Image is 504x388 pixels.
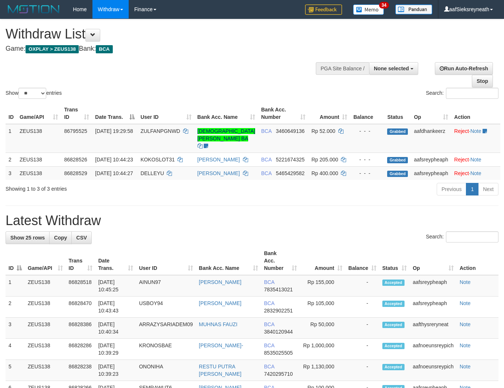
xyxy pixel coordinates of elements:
[66,247,95,275] th: Trans ID: activate to sort column ascending
[345,275,379,297] td: -
[6,166,17,180] td: 3
[446,88,498,99] input: Search:
[446,231,498,242] input: Search:
[136,247,196,275] th: User ID: activate to sort column ascending
[136,318,196,339] td: ARRAZYSARIADEM09
[379,2,389,9] span: 34
[264,279,274,285] span: BCA
[261,128,271,134] span: BCA
[410,360,457,381] td: aafnoeunsreypich
[95,360,136,381] td: [DATE] 10:39:23
[345,339,379,360] td: -
[25,360,66,381] td: ZEUS138
[264,350,293,356] span: Copy 8535025505 to clipboard
[264,329,293,335] span: Copy 3840120944 to clipboard
[95,339,136,360] td: [DATE] 10:39:29
[345,318,379,339] td: -
[470,128,481,134] a: Note
[382,322,405,328] span: Accepted
[6,103,17,124] th: ID
[426,231,498,242] label: Search:
[460,364,471,369] a: Note
[264,364,274,369] span: BCA
[17,166,61,180] td: ZEUS138
[6,4,62,15] img: MOTION_logo.png
[95,157,133,163] span: [DATE] 10:44:23
[411,153,451,166] td: aafsreypheaph
[96,45,112,53] span: BCA
[451,153,500,166] td: ·
[451,124,500,153] td: ·
[410,318,457,339] td: aafthysreryneat
[264,300,274,306] span: BCA
[261,247,300,275] th: Bank Acc. Number: activate to sort column ascending
[199,300,241,306] a: [PERSON_NAME]
[199,321,237,327] a: MUHNAS FAUZI
[64,128,87,134] span: 86795525
[300,275,345,297] td: Rp 155,000
[435,62,493,75] a: Run Auto-Refresh
[470,170,481,176] a: Note
[460,342,471,348] a: Note
[379,247,410,275] th: Status: activate to sort column ascending
[353,170,381,177] div: - - -
[451,166,500,180] td: ·
[196,247,261,275] th: Bank Acc. Name: activate to sort column ascending
[141,128,180,134] span: ZULFANPGNWD
[300,247,345,275] th: Amount: activate to sort column ascending
[76,235,87,241] span: CSV
[6,213,498,228] h1: Latest Withdraw
[66,339,95,360] td: 86828286
[54,235,67,241] span: Copy
[350,103,384,124] th: Balance
[395,4,432,14] img: panduan.png
[345,247,379,275] th: Balance: activate to sort column ascending
[353,127,381,135] div: - - -
[426,88,498,99] label: Search:
[460,279,471,285] a: Note
[457,247,498,275] th: Action
[6,45,329,53] h4: Game: Bank:
[276,170,305,176] span: Copy 5465429582 to clipboard
[197,128,256,141] a: [DEMOGRAPHIC_DATA][PERSON_NAME] BA
[261,157,271,163] span: BCA
[410,339,457,360] td: aafnoeunsreypich
[71,231,92,244] a: CSV
[136,339,196,360] td: KRONOSBAE
[95,275,136,297] td: [DATE] 10:45:25
[300,318,345,339] td: Rp 50,000
[264,308,293,314] span: Copy 2832902251 to clipboard
[276,128,305,134] span: Copy 3460649136 to clipboard
[6,247,25,275] th: ID: activate to sort column descending
[6,182,204,193] div: Showing 1 to 3 of 3 entries
[316,62,369,75] div: PGA Site Balance /
[66,275,95,297] td: 86828518
[353,156,381,163] div: - - -
[345,360,379,381] td: -
[25,339,66,360] td: ZEUS138
[95,170,133,176] span: [DATE] 10:44:27
[95,297,136,318] td: [DATE] 10:43:43
[6,297,25,318] td: 2
[411,124,451,153] td: aafdhankeerz
[478,183,498,195] a: Next
[382,364,405,370] span: Accepted
[136,297,196,318] td: USBOY94
[258,103,308,124] th: Bank Acc. Number: activate to sort column ascending
[6,275,25,297] td: 1
[195,103,258,124] th: Bank Acc. Name: activate to sort column ascending
[384,103,411,124] th: Status
[199,342,243,348] a: [PERSON_NAME]-
[410,297,457,318] td: aafsreypheaph
[300,297,345,318] td: Rp 105,000
[466,183,478,195] a: 1
[6,318,25,339] td: 3
[141,157,175,163] span: KOKOSLOT31
[141,170,164,176] span: DELLEYU
[451,103,500,124] th: Action
[6,124,17,153] td: 1
[387,171,408,177] span: Grabbed
[138,103,195,124] th: User ID: activate to sort column ascending
[6,153,17,166] td: 2
[264,342,274,348] span: BCA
